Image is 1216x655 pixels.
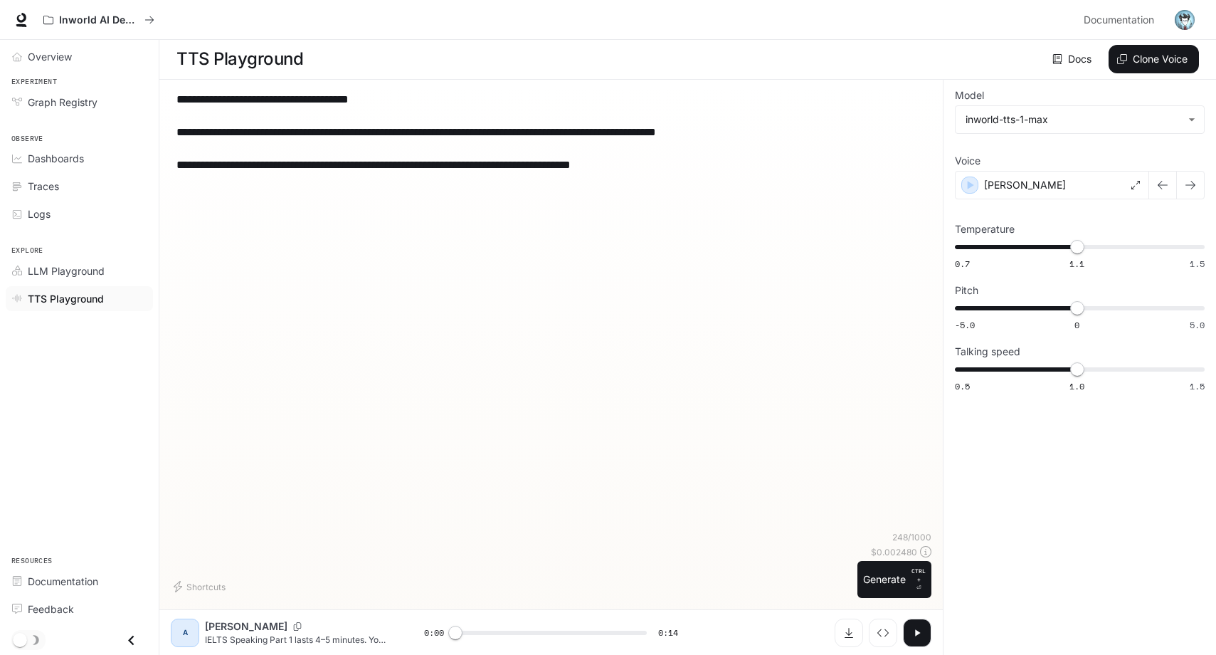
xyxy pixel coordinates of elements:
[6,258,153,283] a: LLM Playground
[911,567,926,592] p: ⏎
[28,206,51,221] span: Logs
[171,575,231,598] button: Shortcuts
[955,347,1020,357] p: Talking speed
[37,6,161,34] button: All workspaces
[424,626,444,640] span: 0:00
[1175,10,1195,30] img: User avatar
[59,14,139,26] p: Inworld AI Demos
[28,179,59,194] span: Traces
[13,632,27,647] span: Dark mode toggle
[955,156,980,166] p: Voice
[28,263,105,278] span: LLM Playground
[205,634,390,646] p: IELTS Speaking Part 1 lasts 4–5 minutes. You will answer simple questions about familiar topics l...
[28,574,98,589] span: Documentation
[6,44,153,69] a: Overview
[1190,319,1205,331] span: 5.0
[955,258,970,270] span: 0.7
[966,112,1181,127] div: inworld-tts-1-max
[857,561,931,598] button: GenerateCTRL +⏎
[892,531,931,543] p: 248 / 1000
[28,602,74,617] span: Feedback
[1074,319,1079,331] span: 0
[28,49,72,64] span: Overview
[869,619,897,647] button: Inspect
[955,380,970,392] span: 0.5
[1069,258,1084,270] span: 1.1
[28,291,104,306] span: TTS Playground
[1078,6,1165,34] a: Documentation
[205,619,287,634] p: [PERSON_NAME]
[6,201,153,226] a: Logs
[6,569,153,594] a: Documentation
[911,567,926,584] p: CTRL +
[6,597,153,622] a: Feedback
[955,285,978,295] p: Pitch
[287,622,307,631] button: Copy Voice ID
[6,286,153,311] a: TTS Playground
[835,619,863,647] button: Download audio
[955,224,1015,234] p: Temperature
[1069,380,1084,392] span: 1.0
[956,106,1204,133] div: inworld-tts-1-max
[1170,6,1199,34] button: User avatar
[6,146,153,171] a: Dashboards
[955,90,984,100] p: Model
[6,174,153,199] a: Traces
[1050,45,1097,73] a: Docs
[1190,258,1205,270] span: 1.5
[176,45,303,73] h1: TTS Playground
[6,90,153,115] a: Graph Registry
[115,626,147,655] button: Close drawer
[1109,45,1199,73] button: Clone Voice
[658,626,678,640] span: 0:14
[28,95,97,110] span: Graph Registry
[28,151,84,166] span: Dashboards
[174,622,196,644] div: A
[1190,380,1205,392] span: 1.5
[1084,11,1154,29] span: Documentation
[955,319,975,331] span: -5.0
[871,546,917,558] p: $ 0.002480
[984,178,1066,192] p: [PERSON_NAME]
